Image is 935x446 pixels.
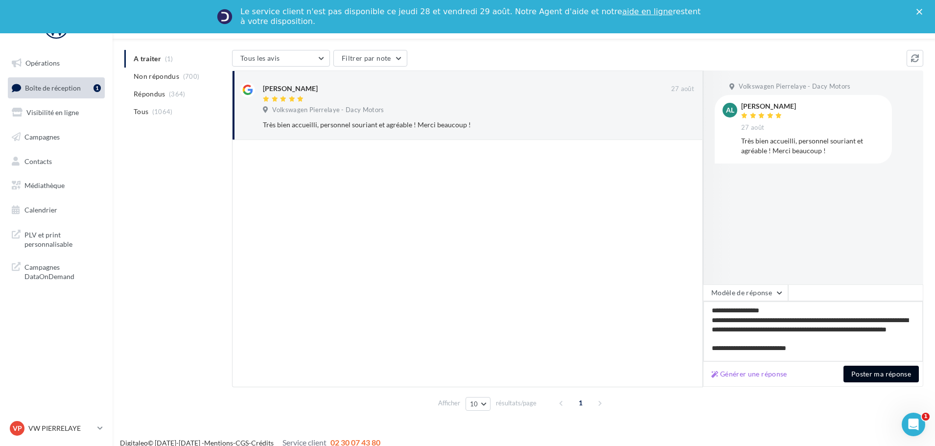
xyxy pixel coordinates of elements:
[6,200,107,220] a: Calendrier
[272,106,384,115] span: Volkswagen Pierrelaye - Dacy Motors
[6,257,107,285] a: Campagnes DataOnDemand
[217,9,233,24] img: Profile image for Service-Client
[232,50,330,67] button: Tous les avis
[263,84,318,94] div: [PERSON_NAME]
[622,7,673,16] a: aide en ligne
[741,123,764,132] span: 27 août
[26,108,79,117] span: Visibilité en ligne
[24,260,101,282] span: Campagnes DataOnDemand
[573,395,588,411] span: 1
[739,82,850,91] span: Volkswagen Pierrelaye - Dacy Motors
[134,107,148,117] span: Tous
[6,77,107,98] a: Boîte de réception1
[24,228,101,249] span: PLV et print personnalisable
[134,89,165,99] span: Répondus
[240,54,280,62] span: Tous les avis
[24,206,57,214] span: Calendrier
[843,366,919,382] button: Poster ma réponse
[25,83,81,92] span: Boîte de réception
[28,423,93,433] p: VW PIERRELAYE
[24,157,52,165] span: Contacts
[707,368,791,380] button: Générer une réponse
[6,102,107,123] a: Visibilité en ligne
[6,151,107,172] a: Contacts
[6,175,107,196] a: Médiathèque
[6,224,107,253] a: PLV et print personnalisable
[6,53,107,73] a: Opérations
[24,133,60,141] span: Campagnes
[333,50,407,67] button: Filtrer par note
[466,397,491,411] button: 10
[703,284,788,301] button: Modèle de réponse
[134,71,179,81] span: Non répondus
[169,90,186,98] span: (364)
[183,72,200,80] span: (700)
[6,127,107,147] a: Campagnes
[240,7,702,26] div: Le service client n'est pas disponible ce jeudi 28 et vendredi 29 août. Notre Agent d'aide et not...
[741,136,884,156] div: Très bien accueilli, personnel souriant et agréable ! Merci beaucoup !
[93,84,101,92] div: 1
[152,108,173,116] span: (1064)
[24,181,65,189] span: Médiathèque
[741,103,796,110] div: [PERSON_NAME]
[8,419,105,438] a: VP VW PIERRELAYE
[671,85,694,94] span: 27 août
[902,413,925,436] iframe: Intercom live chat
[726,105,734,115] span: Al
[922,413,930,421] span: 1
[13,423,22,433] span: VP
[470,400,478,408] span: 10
[438,399,460,408] span: Afficher
[263,120,631,130] div: Très bien accueilli, personnel souriant et agréable ! Merci beaucoup !
[25,59,60,67] span: Opérations
[916,9,926,15] div: Fermer
[496,399,537,408] span: résultats/page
